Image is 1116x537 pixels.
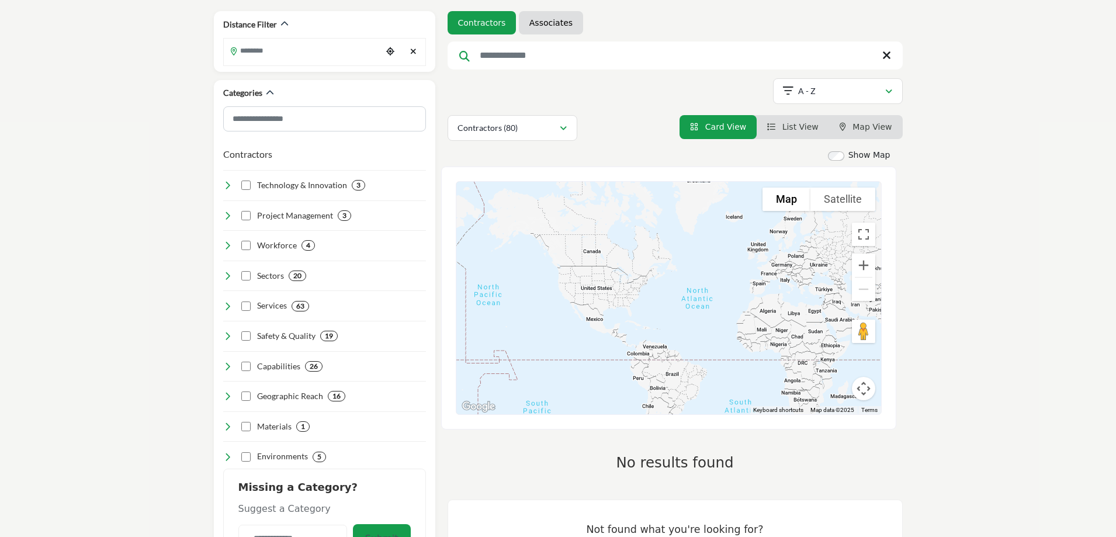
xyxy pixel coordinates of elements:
input: Select Sectors checkbox [241,271,251,280]
button: Show satellite imagery [810,188,875,211]
input: Search Category [223,106,426,131]
b: 5 [317,453,321,461]
b: 4 [306,241,310,250]
div: 3 Results For Technology & Innovation [352,180,365,190]
a: Map View [840,122,892,131]
p: Contractors (80) [458,122,518,134]
h3: No results found [448,454,903,471]
div: 4 Results For Workforce [301,240,315,251]
input: Select Safety & Quality checkbox [241,331,251,341]
input: Select Materials checkbox [241,422,251,431]
h4: Project Management: Effective planning, coordination, and oversight to deliver projects on time, ... [257,210,333,221]
h2: Distance Filter [223,19,277,30]
b: 19 [325,332,333,340]
div: 26 Results For Capabilities [305,361,323,372]
input: Select Geographic Reach checkbox [241,392,251,401]
div: 3 Results For Project Management [338,210,351,221]
a: Open this area in Google Maps (opens a new window) [459,399,498,414]
b: 26 [310,362,318,370]
li: List View [757,115,829,139]
input: Search Location [224,39,382,62]
div: 63 Results For Services [292,301,309,311]
h3: Not found what you're looking for? [472,524,879,536]
div: 20 Results For Sectors [289,271,306,281]
div: 19 Results For Safety & Quality [320,331,338,341]
h4: Materials: Expertise in handling, fabricating, and installing a wide range of pipeline materials ... [257,421,292,432]
div: Choose your current location [382,39,399,64]
h2: Missing a Category? [238,481,411,502]
h4: Capabilities: Specialized skills and equipment for executing complex projects using advanced tech... [257,361,300,372]
b: 20 [293,272,301,280]
span: Map View [852,122,892,131]
h4: Technology & Innovation: Leveraging cutting-edge tools, systems, and processes to optimize effici... [257,179,347,191]
input: Search Keyword [448,41,903,70]
div: 16 Results For Geographic Reach [328,391,345,401]
img: Google [459,399,498,414]
h4: Sectors: Serving multiple industries, including oil & gas, water, sewer, electric power, and tele... [257,270,284,282]
a: Associates [529,17,573,29]
button: Drag Pegman onto the map to open Street View [852,320,875,343]
span: Card View [705,122,746,131]
li: Card View [680,115,757,139]
span: Suggest a Category [238,503,331,514]
span: Map data ©2025 [810,407,854,413]
p: A - Z [798,85,816,97]
b: 3 [356,181,361,189]
button: Show street map [763,188,810,211]
input: Select Services checkbox [241,302,251,311]
div: Clear search location [405,39,422,64]
label: Show Map [848,149,890,161]
button: Zoom out [852,278,875,301]
a: Contractors [458,17,506,29]
input: Select Technology & Innovation checkbox [241,181,251,190]
div: 1 Results For Materials [296,421,310,432]
button: Keyboard shortcuts [753,406,803,414]
button: Map camera controls [852,377,875,400]
li: Map View [829,115,903,139]
b: 1 [301,422,305,431]
h2: Categories [223,87,262,99]
button: Zoom in [852,254,875,277]
a: View List [767,122,819,131]
input: Select Environments checkbox [241,452,251,462]
button: Contractors [223,147,272,161]
b: 3 [342,212,346,220]
div: 5 Results For Environments [313,452,326,462]
input: Select Capabilities checkbox [241,362,251,371]
b: 16 [332,392,341,400]
input: Select Workforce checkbox [241,241,251,250]
button: A - Z [773,78,903,104]
span: List View [782,122,819,131]
input: Select Project Management checkbox [241,211,251,220]
b: 63 [296,302,304,310]
h4: Workforce: Skilled, experienced, and diverse professionals dedicated to excellence in all aspects... [257,240,297,251]
a: View Card [690,122,746,131]
h4: Geographic Reach: Extensive coverage across various regions, states, and territories to meet clie... [257,390,323,402]
h4: Services: Comprehensive offerings for pipeline construction, maintenance, and repair across vario... [257,300,287,311]
h4: Safety & Quality: Unwavering commitment to ensuring the highest standards of safety, compliance, ... [257,330,316,342]
button: Contractors (80) [448,115,577,141]
button: Toggle fullscreen view [852,223,875,246]
h4: Environments: Adaptability to diverse geographical, topographical, and environmental conditions f... [257,451,308,462]
a: Terms [861,407,878,413]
